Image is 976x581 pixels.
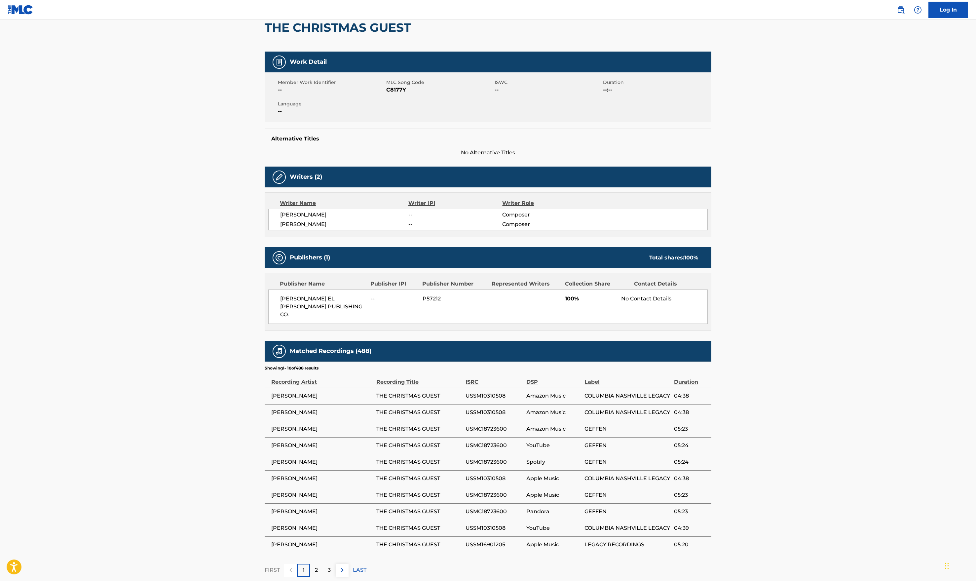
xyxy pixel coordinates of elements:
img: Matched Recordings [275,347,283,355]
div: Help [911,3,924,17]
span: [PERSON_NAME] [271,508,373,516]
span: USMC18723600 [466,458,523,466]
span: C8177Y [386,86,493,94]
span: [PERSON_NAME] [271,475,373,483]
span: USSM10310508 [466,524,523,532]
span: 04:38 [674,408,708,416]
span: THE CHRISTMAS GUEST [376,442,462,449]
img: search [897,6,905,14]
span: Language [278,100,385,107]
span: USMC18723600 [466,508,523,516]
span: 04:38 [674,392,708,400]
span: COLUMBIA NASHVILLE LEGACY [584,392,670,400]
span: THE CHRISTMAS GUEST [376,458,462,466]
span: Pandora [526,508,581,516]
span: 05:20 [674,541,708,549]
span: COLUMBIA NASHVILLE LEGACY [584,524,670,532]
span: 100% [565,295,616,303]
a: Log In [928,2,968,18]
span: Amazon Music [526,425,581,433]
span: [PERSON_NAME] [271,491,373,499]
span: USSM10310508 [466,392,523,400]
span: THE CHRISTMAS GUEST [376,425,462,433]
h2: THE CHRISTMAS GUEST [265,20,414,35]
p: 2 [315,566,318,574]
span: COLUMBIA NASHVILLE LEGACY [584,408,670,416]
div: Recording Artist [271,371,373,386]
span: 04:38 [674,475,708,483]
span: -- [278,107,385,115]
p: 3 [328,566,331,574]
span: --:-- [603,86,710,94]
span: No Alternative Titles [265,149,711,157]
img: Writers [275,173,283,181]
img: help [914,6,922,14]
span: USSM10310508 [466,408,523,416]
div: ISRC [466,371,523,386]
h5: Writers (2) [290,173,322,181]
span: THE CHRISTMAS GUEST [376,392,462,400]
h5: Matched Recordings (488) [290,347,371,355]
span: THE CHRISTMAS GUEST [376,491,462,499]
img: MLC Logo [8,5,33,15]
div: Writer IPI [408,199,503,207]
div: Label [584,371,670,386]
div: Drag [945,556,949,576]
img: Publishers [275,254,283,262]
div: Publisher IPI [370,280,417,288]
span: USMC18723600 [466,425,523,433]
span: THE CHRISTMAS GUEST [376,508,462,516]
span: Composer [502,220,588,228]
span: Apple Music [526,491,581,499]
span: GEFFEN [584,442,670,449]
span: Apple Music [526,541,581,549]
span: [PERSON_NAME] [271,442,373,449]
div: Publisher Name [280,280,365,288]
div: Total shares: [649,254,698,262]
span: [PERSON_NAME] [271,392,373,400]
span: YouTube [526,524,581,532]
p: LAST [353,566,366,574]
h5: Alternative Titles [271,136,705,142]
span: -- [278,86,385,94]
p: 1 [303,566,305,574]
span: [PERSON_NAME] EL [PERSON_NAME] PUBLISHING CO. [280,295,366,319]
span: GEFFEN [584,458,670,466]
span: [PERSON_NAME] [280,220,408,228]
span: 05:24 [674,458,708,466]
h5: Publishers (1) [290,254,330,261]
span: GEFFEN [584,508,670,516]
div: Represented Writers [492,280,560,288]
span: 05:23 [674,508,708,516]
span: -- [408,211,502,219]
div: Writer Name [280,199,408,207]
iframe: Chat Widget [943,549,976,581]
span: Duration [603,79,710,86]
span: ISWC [495,79,601,86]
span: MLC Song Code [386,79,493,86]
span: USMC18723600 [466,442,523,449]
span: YouTube [526,442,581,449]
span: LEGACY RECORDINGS [584,541,670,549]
div: Collection Share [565,280,629,288]
span: THE CHRISTMAS GUEST [376,541,462,549]
span: 05:24 [674,442,708,449]
span: USMC18723600 [466,491,523,499]
span: USSM16901205 [466,541,523,549]
a: Public Search [894,3,907,17]
span: P57212 [423,295,487,303]
span: GEFFEN [584,425,670,433]
span: USSM10310508 [466,475,523,483]
span: -- [408,220,502,228]
span: Amazon Music [526,392,581,400]
div: No Contact Details [621,295,707,303]
span: COLUMBIA NASHVILLE LEGACY [584,475,670,483]
span: [PERSON_NAME] [271,408,373,416]
img: Work Detail [275,58,283,66]
span: Composer [502,211,588,219]
span: Apple Music [526,475,581,483]
span: Amazon Music [526,408,581,416]
h5: Work Detail [290,58,327,66]
div: DSP [526,371,581,386]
